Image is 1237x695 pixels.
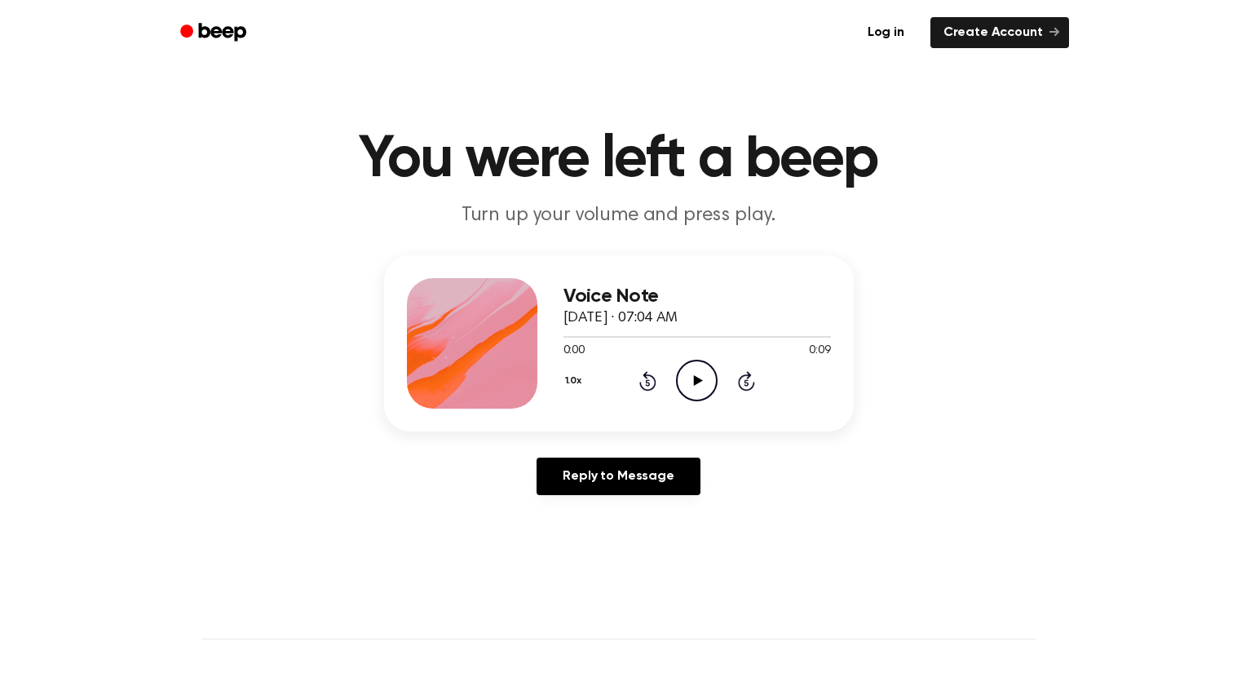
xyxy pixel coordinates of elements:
span: 0:00 [563,343,585,360]
span: [DATE] · 07:04 AM [563,311,678,325]
a: Reply to Message [537,458,700,495]
button: 1.0x [563,367,588,395]
a: Log in [851,14,921,51]
h3: Voice Note [563,286,831,308]
p: Turn up your volume and press play. [306,202,932,229]
a: Beep [169,17,261,49]
h1: You were left a beep [201,131,1036,189]
a: Create Account [930,17,1069,48]
span: 0:09 [809,343,830,360]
